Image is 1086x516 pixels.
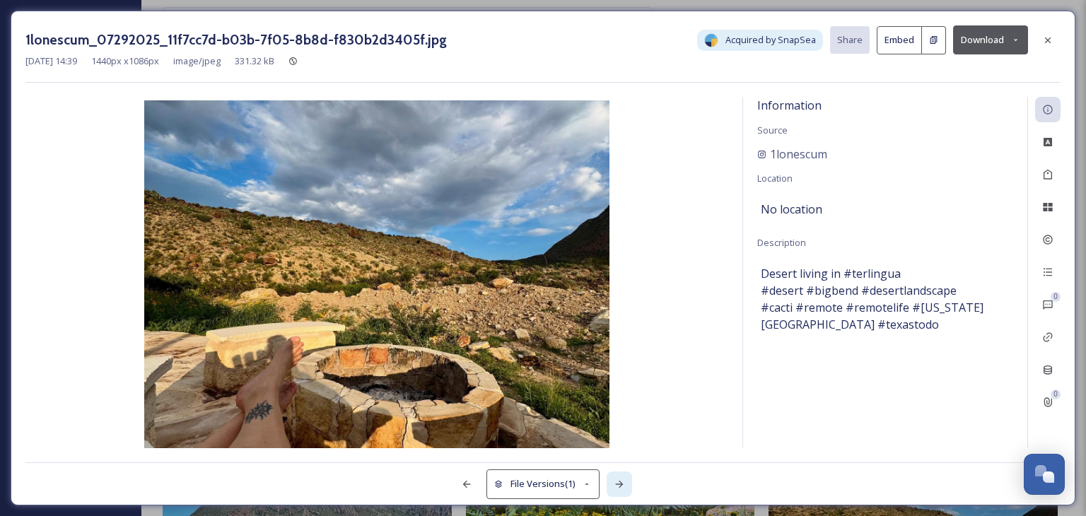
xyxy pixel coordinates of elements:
span: 331.32 kB [235,54,274,68]
button: Share [830,26,870,54]
div: 0 [1051,292,1061,302]
div: 0 [1051,389,1061,399]
span: 1lonescum [770,146,827,163]
span: Information [757,98,822,113]
button: Embed [877,26,922,54]
img: snapsea-logo.png [704,33,718,47]
h3: 1lonescum_07292025_11f7cc7d-b03b-7f05-8b8d-f830b2d3405f.jpg [25,30,447,50]
span: [DATE] 14:39 [25,54,77,68]
span: Acquired by SnapSea [725,33,816,47]
span: image/jpeg [173,54,221,68]
button: Open Chat [1024,454,1065,495]
img: 1MKpqT9HopZcVtWDPjtSywbEEA26XTiNi.jpg [25,100,728,451]
span: No location [761,201,822,218]
button: Download [953,25,1028,54]
span: Location [757,172,793,184]
span: Source [757,124,788,136]
a: 1lonescum [757,146,827,163]
span: Description [757,236,806,249]
button: File Versions(1) [486,469,600,498]
span: Desert living in #terlingua #desert #bigbend #desertlandscape #cacti #remote #remotelife #[US_STA... [761,265,1010,333]
span: 1440 px x 1086 px [91,54,159,68]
